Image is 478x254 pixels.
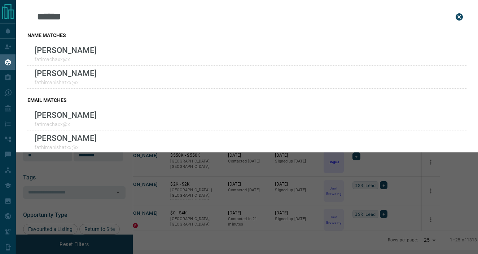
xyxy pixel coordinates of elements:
[35,80,97,85] p: fathimanishatxx@x
[35,68,97,78] p: [PERSON_NAME]
[35,133,97,143] p: [PERSON_NAME]
[27,32,466,38] h3: name matches
[35,121,97,127] p: fatimachaxx@x
[27,97,466,103] h3: email matches
[452,10,466,24] button: close search bar
[35,45,97,55] p: [PERSON_NAME]
[35,144,97,150] p: fathimanishatxx@x
[35,57,97,62] p: fatimachaxx@x
[35,110,97,120] p: [PERSON_NAME]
